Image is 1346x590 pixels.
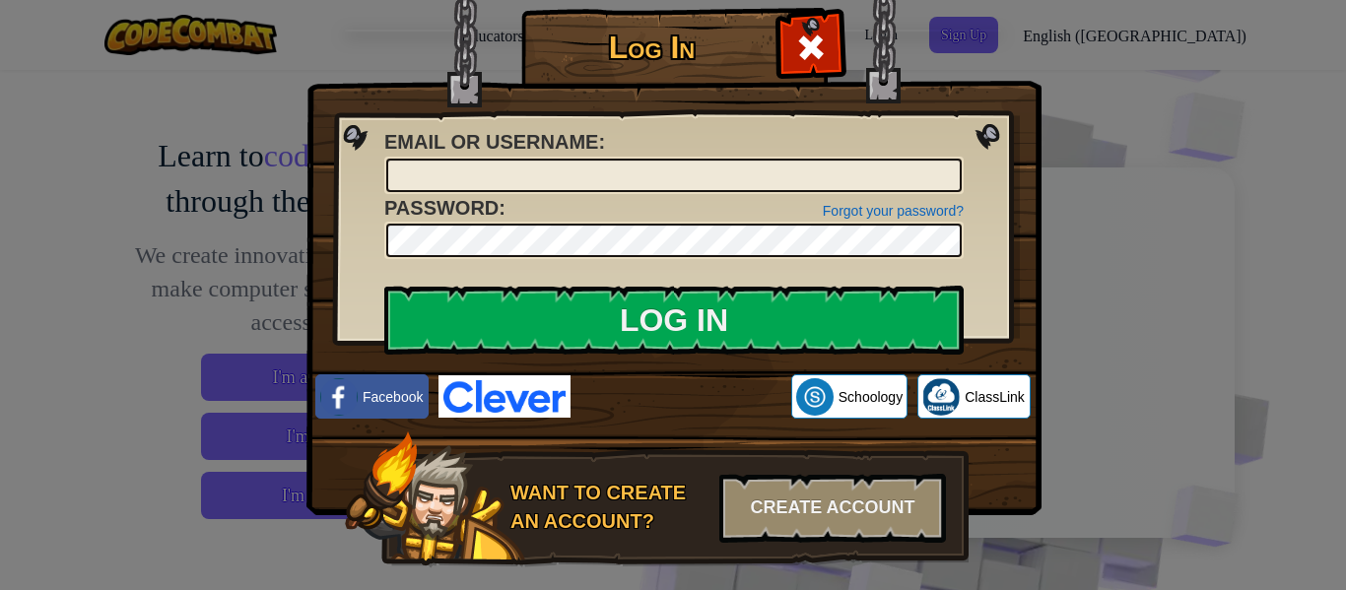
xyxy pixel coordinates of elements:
[839,387,903,407] span: Schoology
[384,131,598,153] span: Email or Username
[384,194,505,223] label: :
[571,375,791,419] iframe: Sign in with Google Button
[965,387,1025,407] span: ClassLink
[719,474,946,543] div: Create Account
[922,378,960,416] img: classlink-logo-small.png
[526,31,777,65] h1: Log In
[320,378,358,416] img: facebook_small.png
[384,286,964,355] input: Log In
[384,128,605,157] label: :
[796,378,834,416] img: schoology.png
[384,197,499,219] span: Password
[823,203,964,219] a: Forgot your password?
[510,479,707,535] div: Want to create an account?
[363,387,423,407] span: Facebook
[438,375,571,418] img: clever-logo-blue.png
